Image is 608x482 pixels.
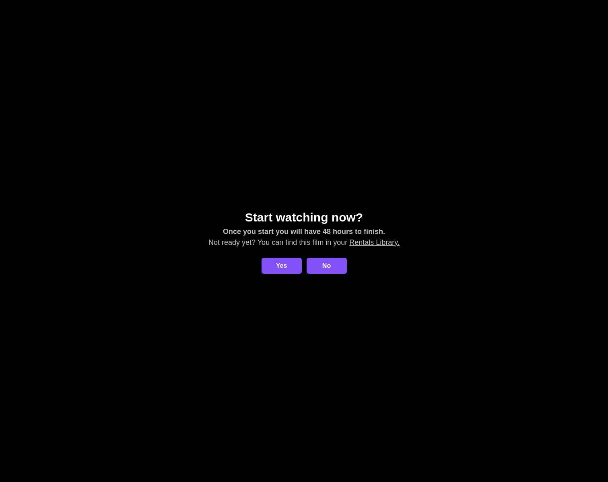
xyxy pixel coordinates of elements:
a: Rentals Library. [349,238,400,246]
p: Not ready yet? You can find this film in your [208,237,400,248]
a: No [307,258,347,274]
p: Start watching now? [245,208,363,226]
button: Yes [262,258,302,274]
p: Once you start you will have 48 hours to finish. [223,226,385,237]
